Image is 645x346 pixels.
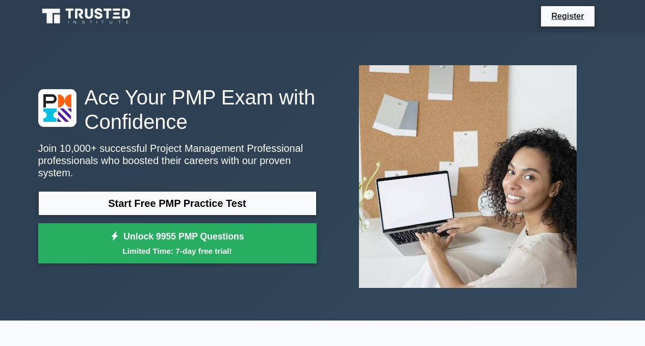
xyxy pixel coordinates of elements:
h1: Ace Your PMP Exam with Confidence [38,85,317,134]
a: Unlock 9955 PMP QuestionsLimited Time: 7-day free trial! [38,223,317,264]
small: Limited Time: 7-day free trial! [51,245,304,257]
p: Join 10,000+ successful Project Management Professional professionals who boosted their careers w... [38,142,317,179]
a: Register [545,10,590,22]
a: Start Free PMP Practice Test [38,191,317,216]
